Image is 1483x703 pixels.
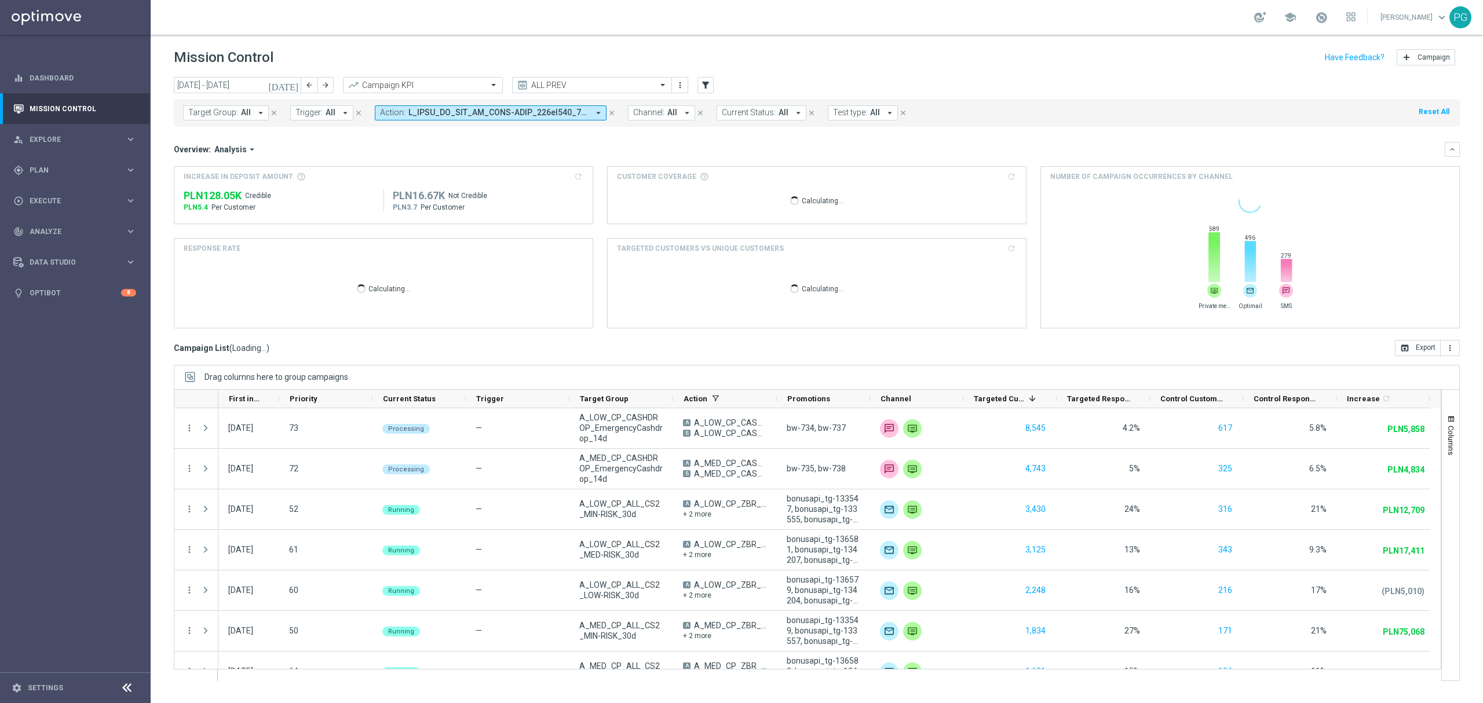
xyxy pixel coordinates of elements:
[125,134,136,145] i: keyboard_arrow_right
[683,550,767,560] div: + 2 more
[247,144,257,155] i: arrow_drop_down
[13,288,24,298] i: lightbulb
[683,430,691,437] span: B
[903,460,922,478] img: Private message
[880,500,898,519] img: Optimail
[13,165,24,175] i: gps_fixed
[722,108,776,118] span: Current Status:
[1024,462,1047,476] button: 4,743
[870,108,880,118] span: All
[382,585,420,596] colored-tag: Running
[228,423,253,433] div: 01 Aug 2025, Friday
[880,622,898,640] img: Optimail
[903,581,922,600] div: Private message
[675,80,685,90] i: more_vert
[700,80,711,90] i: filter_alt
[1435,11,1448,24] span: keyboard_arrow_down
[13,135,137,144] button: person_search Explore keyboard_arrow_right
[245,191,271,200] span: Credible
[13,258,137,267] div: Data Studio keyboard_arrow_right
[218,449,1430,489] div: Press SPACE to select this row.
[880,581,898,600] div: Optimail
[228,585,253,595] div: 01 Aug 2025, Friday
[1024,664,1047,679] button: 1,631
[476,464,482,473] span: —
[269,107,279,119] button: close
[683,419,691,426] span: A
[174,408,218,449] div: Press SPACE to select this row.
[1217,421,1233,435] button: 617
[380,108,406,118] span: Action:
[218,570,1430,611] div: Press SPACE to select this row.
[125,164,136,175] i: keyboard_arrow_right
[28,684,63,691] a: Settings
[301,77,317,93] button: arrow_back
[211,144,261,155] button: Analysis arrow_drop_down
[1217,624,1233,638] button: 171
[184,423,195,433] button: more_vert
[30,277,121,308] a: Optibot
[787,574,860,606] span: bonusapi_tg-136579, bonusapi_tg-134204, bonusapi_tg-136589
[779,108,788,118] span: All
[1280,252,1292,259] span: 279
[683,509,767,519] div: + 2 more
[881,394,911,403] span: Channel
[787,423,846,433] span: bw-734, bw-737
[184,544,195,555] button: more_vert
[1270,302,1302,310] span: SMS
[903,622,922,640] img: Private message
[683,622,691,629] span: A
[340,108,350,118] i: arrow_drop_down
[343,77,503,93] ng-select: Campaign KPI
[121,289,136,296] div: 8
[30,197,125,204] span: Execute
[683,590,767,601] div: + 2 more
[184,243,240,254] h4: Response Rate
[683,500,691,507] span: A
[1217,543,1233,557] button: 343
[1217,583,1233,598] button: 216
[1024,624,1047,638] button: 1,834
[125,195,136,206] i: keyboard_arrow_right
[1199,302,1230,310] span: Private message
[1207,284,1221,298] div: Private message
[174,144,211,155] h3: Overview:
[174,570,218,611] div: Press SPACE to select this row.
[30,167,125,174] span: Plan
[1445,343,1455,353] i: more_vert
[787,394,830,403] span: Promotions
[13,227,137,236] div: track_changes Analyze keyboard_arrow_right
[974,394,1024,403] span: Targeted Customers
[174,489,218,530] div: Press SPACE to select this row.
[218,408,1430,449] div: Press SPACE to select this row.
[388,506,414,514] span: Running
[880,419,898,438] img: SMS
[694,499,767,509] span: A_LOW_CP_ZBR_CS_MIN-RISK_50do10_30d
[695,107,706,119] button: close
[1124,504,1140,514] span: 24%
[880,541,898,559] img: Optimail
[476,423,482,433] span: —
[13,196,24,206] i: play_circle_outline
[1448,145,1456,153] i: keyboard_arrow_down
[188,108,238,118] span: Target Group:
[13,74,137,83] button: equalizer Dashboard
[579,580,663,601] span: A_LOW_CP_ALL_CS2_LOW-RISK_30d
[787,493,860,525] span: bonusapi_tg-133547, bonusapi_tg-133555, bonusapi_tg-134197
[383,394,436,403] span: Current Status
[1402,53,1411,62] i: add
[305,81,313,89] i: arrow_back
[1024,502,1047,517] button: 3,430
[125,257,136,268] i: keyboard_arrow_right
[30,136,125,143] span: Explore
[353,107,364,119] button: close
[903,500,922,519] img: Private message
[617,243,784,254] h4: TARGETED CUSTOMERS VS UNIQUE CUSTOMERS
[1217,502,1233,517] button: 316
[218,489,1430,530] div: Press SPACE to select this row.
[1129,464,1140,473] span: 5%
[683,631,767,641] div: + 2 more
